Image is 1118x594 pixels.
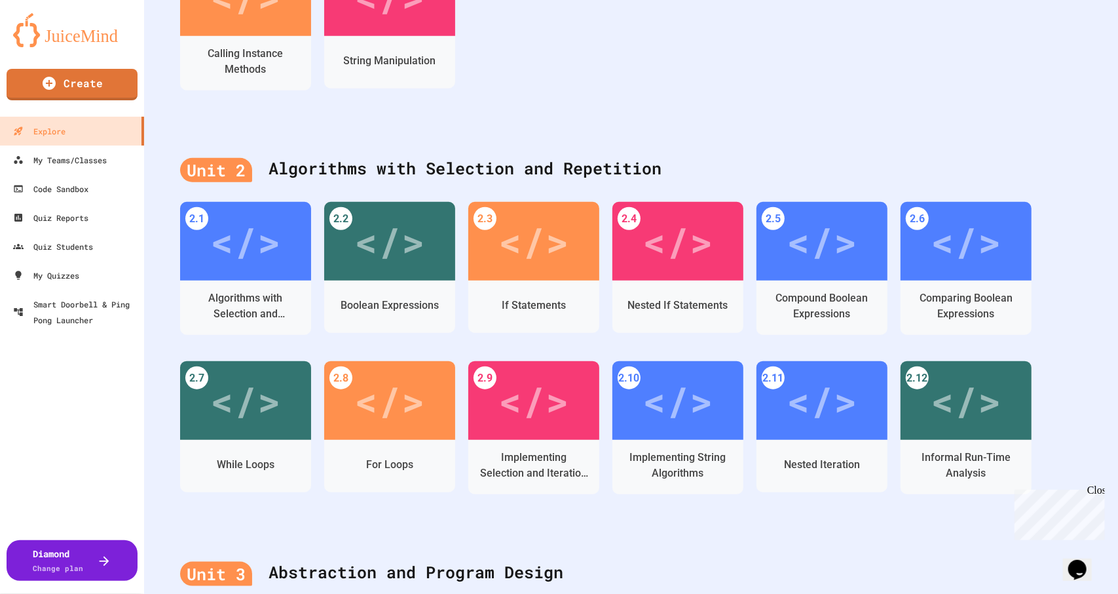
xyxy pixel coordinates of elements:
div: 2.8 [329,366,352,389]
iframe: chat widget [1063,542,1105,581]
div: </> [643,371,713,430]
div: </> [354,212,425,271]
button: DiamondChange plan [7,540,138,581]
div: Implementing String Algorithms [622,450,734,481]
div: 2.4 [618,207,641,230]
div: 2.9 [474,366,496,389]
div: 2.3 [474,207,496,230]
div: My Quizzes [13,267,79,283]
div: Algorithms with Selection and Repetition [180,143,1082,195]
div: For Loops [366,457,413,473]
a: Create [7,69,138,100]
div: While Loops [217,457,274,473]
div: Nested Iteration [784,457,860,473]
div: </> [210,212,281,271]
div: Smart Doorbell & Ping Pong Launcher [13,296,139,328]
div: Calling Instance Methods [190,46,301,77]
div: 2.12 [906,366,929,389]
div: My Teams/Classes [13,152,107,168]
div: Quiz Reports [13,210,88,226]
div: </> [931,371,1001,430]
div: </> [354,371,425,430]
img: logo-orange.svg [13,13,131,47]
div: 2.10 [618,366,641,389]
div: </> [210,371,281,430]
div: </> [931,212,1001,271]
div: Quiz Students [13,239,93,254]
div: Explore [13,123,65,139]
div: 2.11 [762,366,785,389]
div: 2.1 [185,207,208,230]
div: Chat with us now!Close [5,5,90,83]
div: </> [787,212,857,271]
div: </> [498,212,569,271]
div: 2.5 [762,207,785,230]
div: Compound Boolean Expressions [766,290,878,322]
div: 2.6 [906,207,929,230]
div: Boolean Expressions [341,298,439,313]
div: </> [787,371,857,430]
span: Change plan [33,563,84,573]
div: Unit 2 [180,158,252,183]
div: Code Sandbox [13,181,88,197]
div: 2.2 [329,207,352,230]
div: </> [498,371,569,430]
div: Informal Run-Time Analysis [910,450,1022,481]
div: Algorithms with Selection and Repetition [190,290,301,322]
div: </> [643,212,713,271]
div: 2.7 [185,366,208,389]
div: String Manipulation [344,53,436,69]
iframe: chat widget [1009,485,1105,540]
div: Unit 3 [180,562,252,587]
div: If Statements [502,298,566,313]
div: Comparing Boolean Expressions [910,290,1022,322]
div: Implementing Selection and Iteration Algorithms [478,450,589,481]
div: Diamond [33,547,84,574]
div: Nested If Statements [628,298,728,313]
